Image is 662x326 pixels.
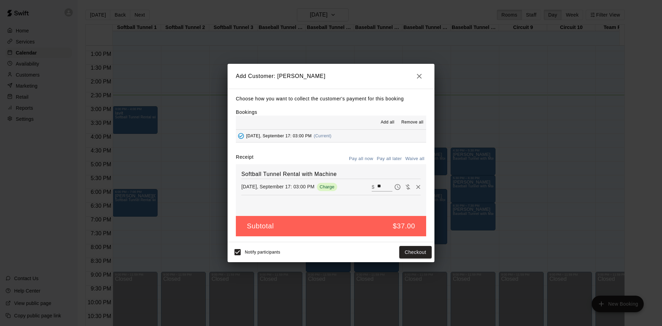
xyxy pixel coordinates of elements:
[241,170,421,179] h6: Softball Tunnel Rental with Machine
[236,95,426,103] p: Choose how you want to collect the customer's payment for this booking
[236,131,246,141] button: Added - Collect Payment
[401,119,423,126] span: Remove all
[393,221,415,231] h5: $37.00
[347,154,375,164] button: Pay all now
[377,117,399,128] button: Add all
[236,109,257,115] label: Bookings
[246,134,312,138] span: [DATE], September 17: 03:00 PM
[241,183,314,190] p: [DATE], September 17: 03:00 PM
[399,117,426,128] button: Remove all
[236,154,253,164] label: Receipt
[399,246,432,259] button: Checkout
[413,182,423,192] button: Remove
[228,64,434,89] h2: Add Customer: [PERSON_NAME]
[317,184,337,189] span: Charge
[403,154,426,164] button: Waive all
[314,134,332,138] span: (Current)
[381,119,394,126] span: Add all
[245,250,280,255] span: Notify participants
[392,184,403,189] span: Pay later
[372,184,374,190] p: $
[247,221,274,231] h5: Subtotal
[236,130,426,142] button: Added - Collect Payment[DATE], September 17: 03:00 PM(Current)
[375,154,404,164] button: Pay all later
[403,184,413,189] span: Waive payment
